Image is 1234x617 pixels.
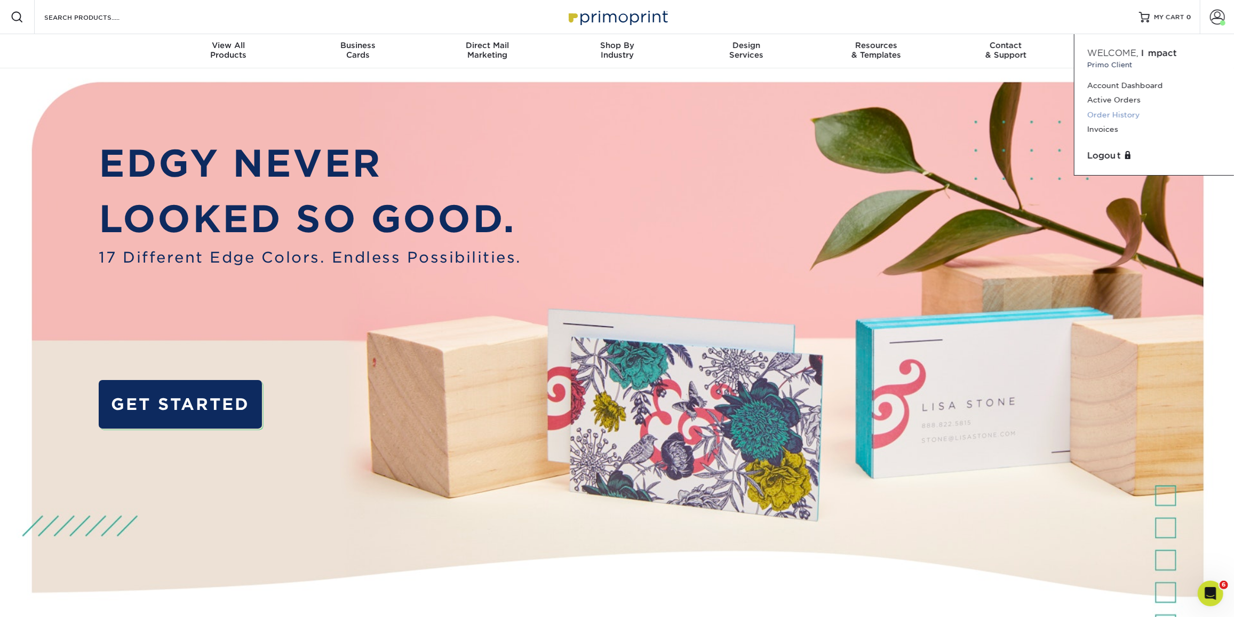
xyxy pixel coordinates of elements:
[682,41,811,50] span: Design
[941,41,1071,60] div: & Support
[1087,108,1221,122] a: Order History
[1198,581,1223,606] iframe: Intercom live chat
[1087,60,1221,70] small: Primo Client
[564,5,671,28] img: Primoprint
[423,41,552,50] span: Direct Mail
[423,34,552,68] a: Direct MailMarketing
[1220,581,1228,589] span: 6
[99,247,522,269] span: 17 Different Edge Colors. Endless Possibilities.
[293,41,423,60] div: Cards
[99,191,522,247] p: LOOKED SO GOOD.
[164,41,293,50] span: View All
[164,41,293,60] div: Products
[1087,149,1221,162] a: Logout
[1087,122,1221,137] a: Invoices
[1154,13,1184,22] span: MY CART
[682,41,811,60] div: Services
[941,34,1071,68] a: Contact& Support
[1087,93,1221,107] a: Active Orders
[293,41,423,50] span: Business
[164,34,293,68] a: View AllProducts
[293,34,423,68] a: BusinessCards
[1141,48,1177,58] span: Impact
[941,41,1071,50] span: Contact
[1087,78,1221,93] a: Account Dashboard
[423,41,552,60] div: Marketing
[811,34,941,68] a: Resources& Templates
[811,41,941,50] span: Resources
[1087,48,1139,58] span: Welcome,
[1187,13,1191,21] span: 0
[552,41,682,50] span: Shop By
[99,136,522,191] p: EDGY NEVER
[682,34,811,68] a: DesignServices
[811,41,941,60] div: & Templates
[552,34,682,68] a: Shop ByIndustry
[43,11,147,23] input: SEARCH PRODUCTS.....
[99,380,262,429] a: GET STARTED
[552,41,682,60] div: Industry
